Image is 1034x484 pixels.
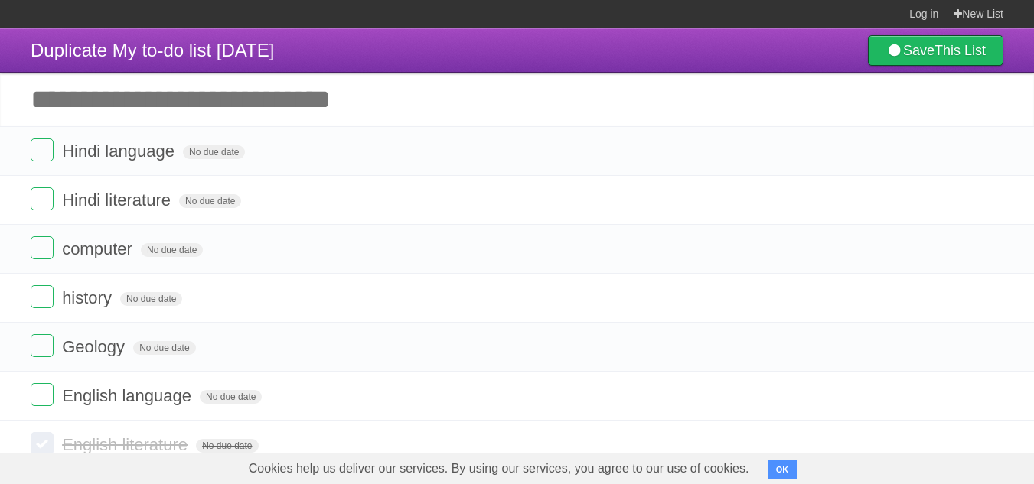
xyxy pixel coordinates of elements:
[200,390,262,404] span: No due date
[768,460,798,479] button: OK
[31,432,54,455] label: Done
[62,141,178,161] span: Hindi language
[868,35,1003,66] a: SaveThis List
[133,341,195,355] span: No due date
[233,453,765,484] span: Cookies help us deliver our services. By using our services, you agree to our use of cookies.
[62,239,136,258] span: computer
[935,43,986,58] b: This List
[62,337,129,356] span: Geology
[31,40,274,60] span: Duplicate My to-do list [DATE]
[141,243,203,257] span: No due date
[62,288,116,307] span: history
[183,145,245,159] span: No due date
[62,435,191,454] span: English literature
[179,194,241,208] span: No due date
[62,386,195,405] span: English language
[31,383,54,406] label: Done
[31,285,54,308] label: Done
[196,439,258,453] span: No due date
[31,334,54,357] label: Done
[31,138,54,161] label: Done
[62,190,175,210] span: Hindi literature
[31,187,54,210] label: Done
[31,236,54,259] label: Done
[120,292,182,306] span: No due date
